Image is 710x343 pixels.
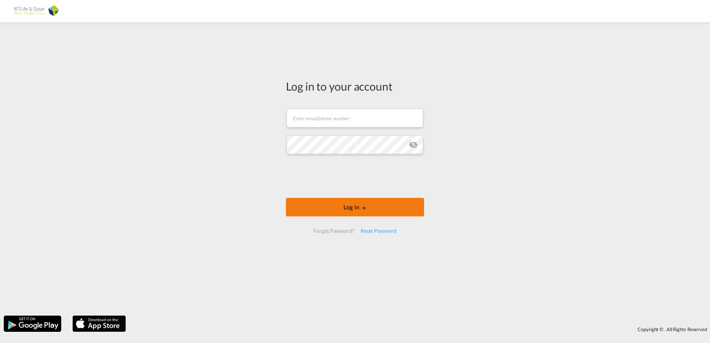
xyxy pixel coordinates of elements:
[11,3,61,20] img: 11910840b01311ecb8da0d962ca1e2a3.png
[3,315,62,333] img: google.png
[130,323,710,336] div: Copyright © . All Rights Reserved
[286,198,424,216] button: LOGIN
[72,315,127,333] img: apple.png
[358,224,400,238] div: Reset Password
[286,78,424,94] div: Log in to your account
[287,109,423,127] input: Enter email/phone number
[409,140,418,149] md-icon: icon-eye-off
[310,224,357,238] div: Forgot Password?
[299,161,411,190] iframe: reCAPTCHA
